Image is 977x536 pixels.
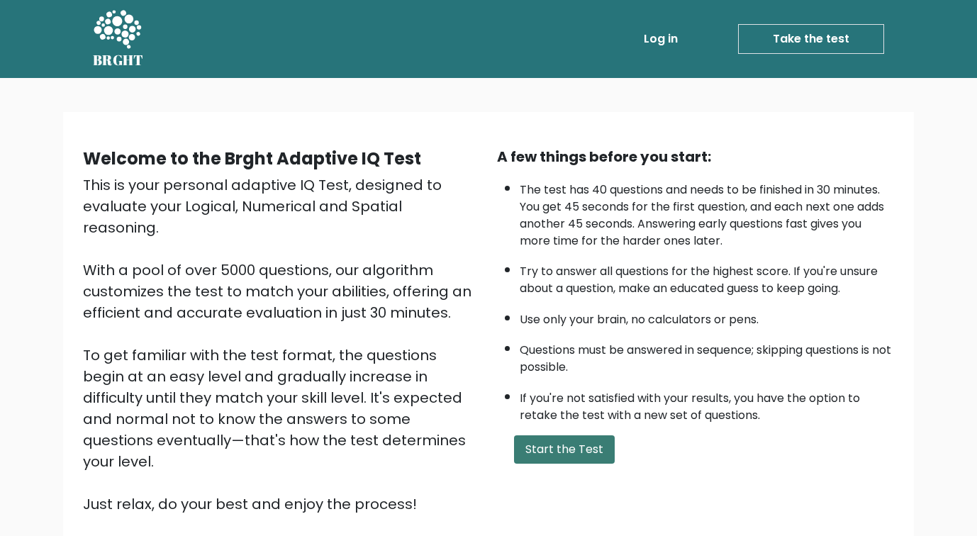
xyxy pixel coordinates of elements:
button: Start the Test [514,435,615,464]
a: Take the test [738,24,884,54]
b: Welcome to the Brght Adaptive IQ Test [83,147,421,170]
a: BRGHT [93,6,144,72]
li: Use only your brain, no calculators or pens. [520,304,894,328]
li: Try to answer all questions for the highest score. If you're unsure about a question, make an edu... [520,256,894,297]
div: This is your personal adaptive IQ Test, designed to evaluate your Logical, Numerical and Spatial ... [83,174,480,515]
li: The test has 40 questions and needs to be finished in 30 minutes. You get 45 seconds for the firs... [520,174,894,250]
h5: BRGHT [93,52,144,69]
div: A few things before you start: [497,146,894,167]
a: Log in [638,25,683,53]
li: If you're not satisfied with your results, you have the option to retake the test with a new set ... [520,383,894,424]
li: Questions must be answered in sequence; skipping questions is not possible. [520,335,894,376]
